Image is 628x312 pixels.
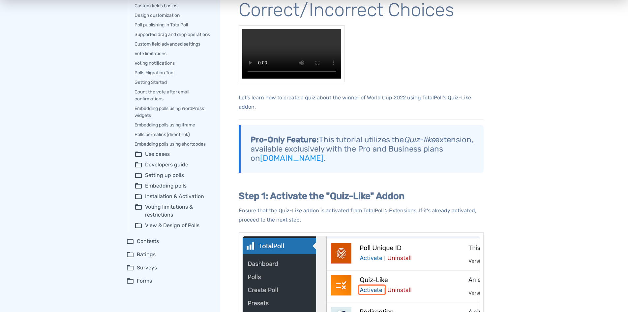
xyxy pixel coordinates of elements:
[251,135,319,144] b: Pro-Only Feature:
[135,131,211,138] a: Polls permalink (direct link)
[251,135,474,163] p: This tutorial utilizes the extension, available exclusively with the Pro and Business plans on .
[135,171,211,179] summary: folder_openSetting up polls
[135,171,142,179] span: folder_open
[135,182,211,190] summary: folder_openEmbedding polls
[135,182,142,190] span: folder_open
[135,50,211,57] a: Vote limitations
[135,79,211,86] a: Getting Started
[135,60,211,67] a: Voting notifications
[135,88,211,102] a: Count the vote after email confirmations
[135,12,211,19] a: Design customization
[135,203,142,219] span: folder_open
[135,2,211,9] a: Custom fields basics
[135,69,211,76] a: Polls Migration Tool
[135,121,211,128] a: Embedding polls using iframe
[135,41,211,48] a: Custom field advanced settings
[126,277,134,285] span: folder_open
[126,237,211,245] summary: folder_openContests
[404,135,435,144] i: Quiz-like
[135,192,142,200] span: folder_open
[239,93,484,112] p: Let’s learn how to create a quiz about the winner of World Cup 2022 using TotalPoll's Quiz-Like a...
[126,264,134,272] span: folder_open
[135,222,211,229] summary: folder_openView & Design of Polls
[135,105,211,119] a: Embedding polls using WordPress widgets
[126,237,134,245] span: folder_open
[239,191,404,201] b: Step 1: Activate the "Quiz-Like" Addon
[135,203,211,219] summary: folder_openVoting limitations & restrictions
[135,150,211,158] summary: folder_openUse cases
[135,21,211,28] a: Poll publishing in TotalPoll
[135,161,211,169] summary: folder_openDevelopers guide
[135,141,211,148] a: Embedding polls using shortcodes
[135,222,142,229] span: folder_open
[260,154,324,163] a: [DOMAIN_NAME]
[239,206,484,225] p: Ensure that the Quiz-Like addon is activated from TotalPoll > Extensions. If it's already activat...
[126,251,211,259] summary: folder_openRatings
[135,31,211,38] a: Supported drag and drop operations
[126,251,134,259] span: folder_open
[135,150,142,158] span: folder_open
[126,277,211,285] summary: folder_openForms
[135,192,211,200] summary: folder_openInstallation & Activation
[126,264,211,272] summary: folder_openSurveys
[135,161,142,169] span: folder_open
